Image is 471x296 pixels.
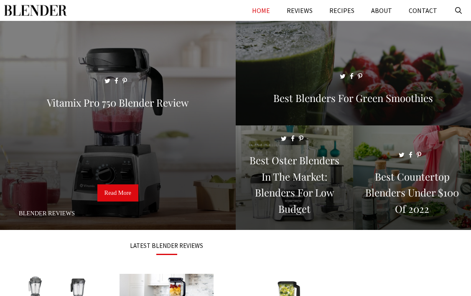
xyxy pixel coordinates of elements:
[236,220,354,228] a: Best Oster Blenders in the Market: Blenders for Low Budget
[10,242,323,249] h3: LATEST BLENDER REVIEWS
[19,210,75,217] a: Blender Reviews
[353,220,471,228] a: Best Countertop Blenders Under $100 of 2022
[97,184,138,202] a: Read More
